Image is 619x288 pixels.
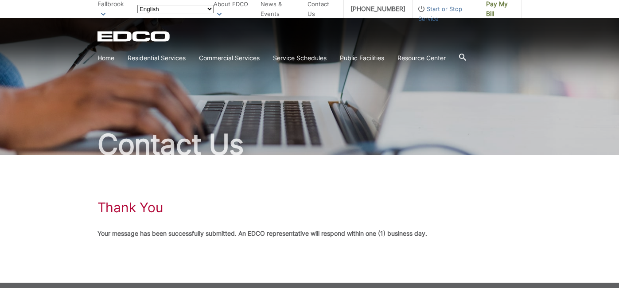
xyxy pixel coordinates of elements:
a: Commercial Services [199,53,260,63]
a: EDCD logo. Return to the homepage. [97,31,171,42]
a: Home [97,53,114,63]
h1: Thank You [97,199,163,215]
a: Public Facilities [340,53,384,63]
select: Select a language [137,5,214,13]
h2: Contact Us [97,130,522,159]
a: Residential Services [128,53,186,63]
a: Resource Center [397,53,446,63]
a: Service Schedules [273,53,327,63]
strong: Your message has been successfully submitted. An EDCO representative will respond within one (1) ... [97,230,427,237]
